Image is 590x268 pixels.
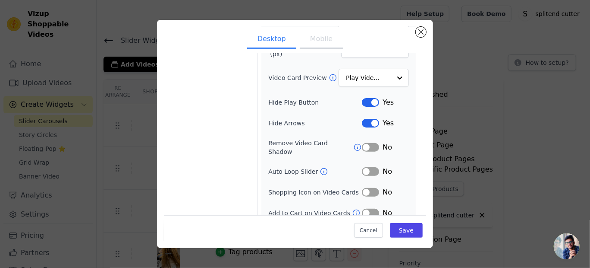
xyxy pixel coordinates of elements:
[383,208,392,218] span: No
[268,188,362,197] label: Shopping Icon on Video Cards
[268,73,328,82] label: Video Card Preview
[354,223,383,238] button: Cancel
[383,97,394,108] span: Yes
[268,167,320,176] label: Auto Loop Slider
[247,30,296,49] button: Desktop
[383,118,394,128] span: Yes
[416,27,426,37] button: Close modal
[268,119,362,128] label: Hide Arrows
[268,98,362,107] label: Hide Play Button
[300,30,343,49] button: Mobile
[554,233,580,259] div: Open chat
[390,223,423,238] button: Save
[268,139,353,156] label: Remove Video Card Shadow
[383,187,392,198] span: No
[383,166,392,177] span: No
[268,209,352,217] label: Add to Cart on Video Cards
[383,142,392,153] span: No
